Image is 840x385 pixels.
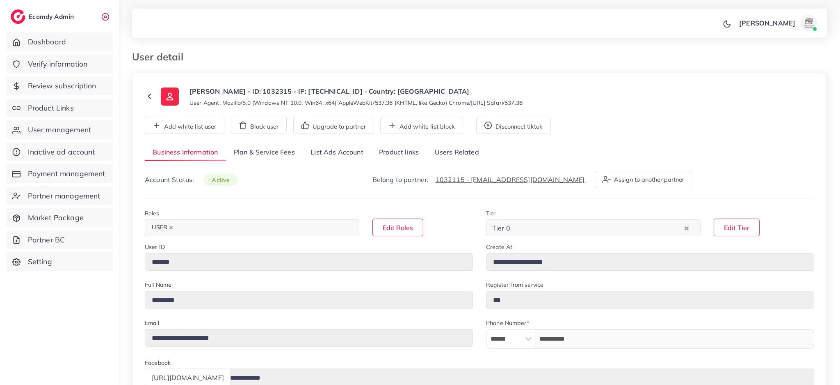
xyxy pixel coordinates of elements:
span: Dashboard [28,37,66,47]
h2: Ecomdy Admin [29,13,76,21]
div: Search for option [486,219,701,236]
label: Roles [145,209,159,217]
a: Plan & Service Fees [226,144,303,161]
span: Market Package [28,212,84,223]
button: Edit Tier [714,219,760,236]
img: ic-user-info.36bf1079.svg [161,88,179,106]
a: Market Package [6,208,113,227]
a: logoEcomdy Admin [11,9,76,24]
p: [PERSON_NAME] [739,18,795,28]
a: Partner management [6,187,113,205]
span: Inactive ad account [28,147,95,157]
a: [PERSON_NAME]avatar [735,15,820,31]
img: logo [11,9,25,24]
span: Tier 0 [491,222,512,234]
span: Partner BC [28,235,65,245]
a: Verify information [6,55,113,74]
span: Review subscription [28,81,96,91]
span: active [204,174,237,186]
a: 1032115 - [EMAIL_ADDRESS][DOMAIN_NAME] [436,175,585,184]
button: Add white list user [145,117,224,134]
input: Search for option [513,221,682,234]
span: Verify information [28,59,88,69]
div: Search for option [145,219,359,236]
button: Deselect USER [169,226,173,230]
label: User ID [145,243,165,251]
a: Setting [6,252,113,271]
label: Email [145,319,159,327]
h3: User detail [132,51,190,63]
p: Account Status: [145,175,237,185]
span: Payment management [28,168,105,179]
span: Partner management [28,191,100,201]
span: USER [148,222,177,233]
button: Disconnect tiktok [476,117,551,134]
a: Inactive ad account [6,143,113,161]
a: Payment management [6,164,113,183]
a: User management [6,120,113,139]
label: Full Name [145,281,171,289]
a: Users Related [427,144,486,161]
a: Product links [371,144,427,161]
span: Setting [28,256,52,267]
a: Review subscription [6,76,113,95]
a: Dashboard [6,32,113,51]
button: Block user [231,117,287,134]
a: Product Links [6,99,113,118]
label: Facebook [145,359,171,367]
span: Product Links [28,103,74,113]
label: Create At [486,243,512,251]
button: Edit Roles [372,219,423,236]
a: List Ads Account [303,144,371,161]
img: avatar [801,15,817,31]
span: User management [28,124,91,135]
button: Add white list block [380,117,463,134]
a: Partner BC [6,231,113,249]
label: Phone Number [486,319,529,327]
p: Belong to partner: [372,175,585,184]
a: Business Information [145,144,226,161]
small: User Agent: Mozilla/5.0 (Windows NT 10.0; Win64; x64) AppleWebKit/537.36 (KHTML, like Gecko) Chro... [189,99,523,107]
input: Search for option [178,221,349,234]
p: [PERSON_NAME] - ID: 1032315 - IP: [TECHNICAL_ID] - Country: [GEOGRAPHIC_DATA] [189,86,523,96]
button: Clear Selected [685,223,689,233]
button: Upgrade to partner [293,117,374,134]
label: Tier [486,209,496,217]
button: Assign to another partner [595,171,692,188]
label: Register from service [486,281,543,289]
